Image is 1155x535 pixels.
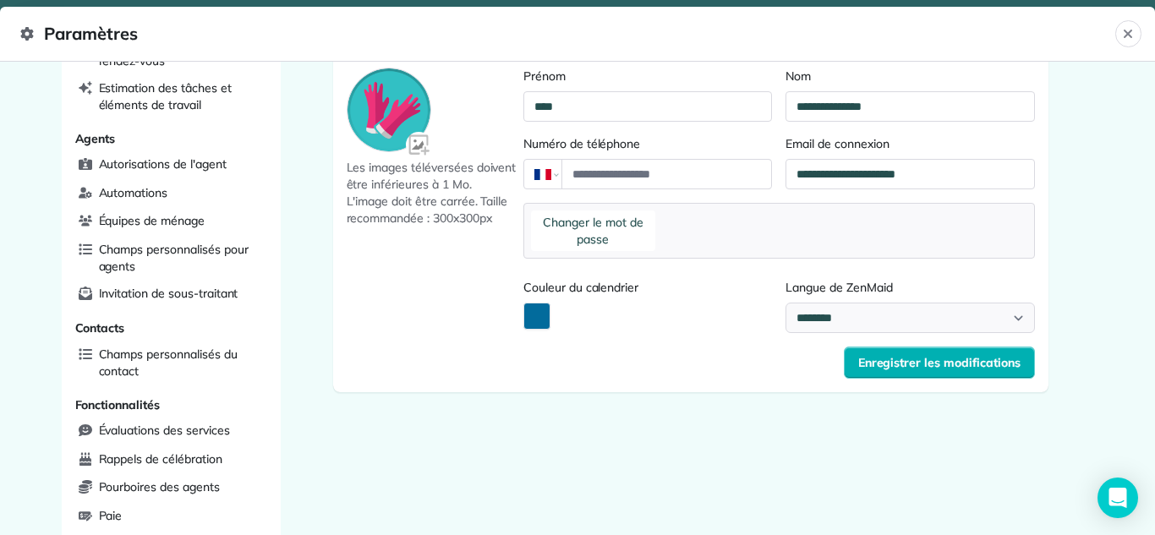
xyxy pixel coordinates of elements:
a: Autorisations de l'agent [72,152,271,177]
span: Agents [75,131,116,146]
label: Email de connexion [786,135,1034,152]
span: Pourboires des agents [99,478,220,495]
span: Autorisations de l'agent [99,156,227,172]
div: Open Intercom Messenger [1098,478,1138,518]
span: Estimation des tâches et éléments de travail [99,79,264,113]
span: Paie [99,507,123,524]
a: Estimation des tâches et éléments de travail [72,76,271,117]
span: Enregistrer les modifications [858,354,1021,371]
a: Évaluations des services [72,418,271,444]
span: Automations [99,184,168,201]
span: Contacts [75,320,125,336]
label: Prénom [523,68,772,85]
span: Rappels de célébration [99,450,222,467]
span: Fonctionnalités [75,397,160,412]
span: Champs personnalisés du contact [99,346,264,379]
span: Paramètres [20,20,1115,47]
label: Couleur du calendrier [523,279,772,296]
label: Numéro de téléphone [523,135,772,152]
span: Invitation de sous-traitant [99,285,238,302]
span: Équipes de ménage [99,212,205,229]
a: Paie [72,504,271,529]
label: Nom [786,68,1034,85]
a: Champs personnalisés pour agents [72,237,271,278]
button: Activer le sélecteur de couleur [523,303,550,330]
span: Évaluations des services [99,422,230,439]
img: Saisie de l'avatar [406,132,434,160]
span: Champs personnalisés pour agents [99,241,264,275]
a: Équipes de ménage [72,209,271,234]
button: Enregistrer les modifications [844,347,1035,379]
a: Rappels de célébration [72,447,271,472]
label: Langue de ZenMaid [786,279,1034,296]
img: Aperçu de l'avatar [348,68,430,151]
button: Fermer [1115,20,1141,47]
span: Les images téléversées doivent être inférieures à 1 Mo. L'image doit être carrée. Taille recomman... [347,159,517,227]
a: Invitation de sous-traitant [72,281,271,307]
a: Automations [72,181,271,206]
a: Champs personnalisés du contact [72,342,271,383]
button: Changer le mot de passe [531,210,655,251]
a: Pourboires des agents [72,475,271,500]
